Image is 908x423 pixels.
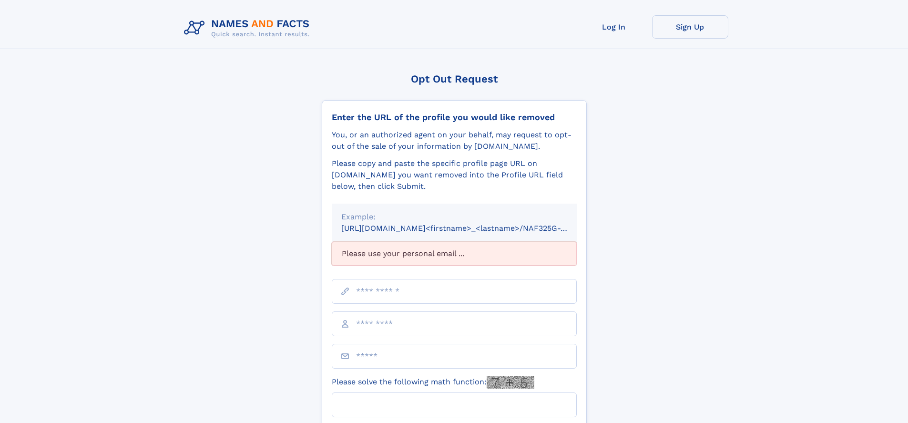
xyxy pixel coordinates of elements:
a: Log In [576,15,652,39]
div: Please copy and paste the specific profile page URL on [DOMAIN_NAME] you want removed into the Pr... [332,158,577,192]
small: [URL][DOMAIN_NAME]<firstname>_<lastname>/NAF325G-xxxxxxxx [341,224,595,233]
div: Opt Out Request [322,73,587,85]
div: Enter the URL of the profile you would like removed [332,112,577,123]
img: Logo Names and Facts [180,15,317,41]
a: Sign Up [652,15,728,39]
label: Please solve the following math function: [332,376,534,389]
div: Please use your personal email ... [332,242,577,266]
div: You, or an authorized agent on your behalf, may request to opt-out of the sale of your informatio... [332,129,577,152]
div: Example: [341,211,567,223]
